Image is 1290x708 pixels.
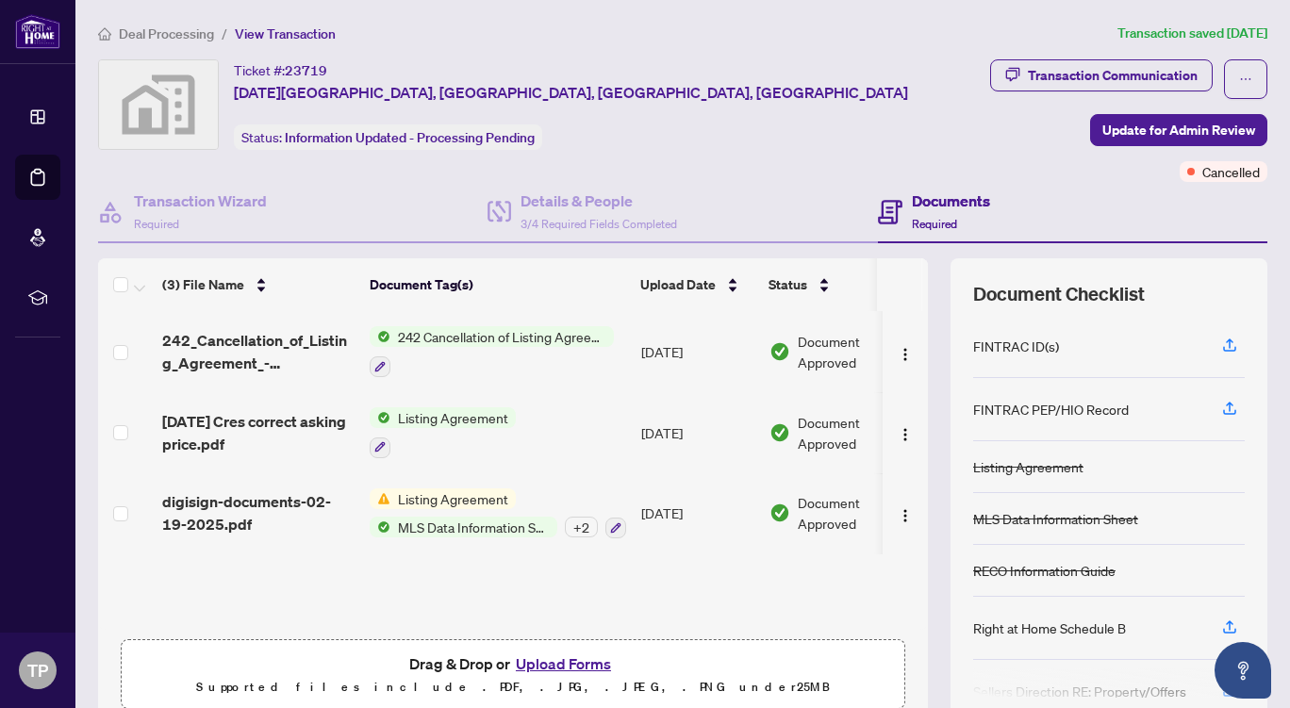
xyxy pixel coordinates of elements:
li: / [222,23,227,44]
img: Document Status [769,341,790,362]
img: Logo [898,427,913,442]
td: [DATE] [634,392,762,473]
span: Deal Processing [119,25,214,42]
img: logo [15,14,60,49]
span: Information Updated - Processing Pending [285,129,535,146]
span: home [98,27,111,41]
button: Status Icon242 Cancellation of Listing Agreement - Authority to Offer for Sale [370,326,614,377]
span: Listing Agreement [390,407,516,428]
span: 242 Cancellation of Listing Agreement - Authority to Offer for Sale [390,326,614,347]
div: FINTRAC PEP/HIO Record [973,399,1129,420]
h4: Details & People [521,189,677,212]
span: [DATE] Cres correct asking price.pdf [162,410,355,455]
p: Supported files include .PDF, .JPG, .JPEG, .PNG under 25 MB [133,676,893,699]
button: Status IconListing Agreement [370,407,516,458]
div: Listing Agreement [973,456,1083,477]
th: Document Tag(s) [362,258,633,311]
img: Status Icon [370,517,390,537]
button: Logo [890,418,920,448]
div: Ticket #: [234,59,327,81]
td: [DATE] [634,473,762,554]
span: Update for Admin Review [1102,115,1255,145]
img: Logo [898,347,913,362]
span: Listing Agreement [390,488,516,509]
button: Status IconListing AgreementStatus IconMLS Data Information Sheet+2 [370,488,626,539]
button: Update for Admin Review [1090,114,1267,146]
span: Drag & Drop or [409,651,617,676]
button: Transaction Communication [990,59,1213,91]
span: 23719 [285,62,327,79]
img: Status Icon [370,407,390,428]
span: (3) File Name [162,274,244,295]
img: Document Status [769,422,790,443]
div: + 2 [565,517,598,537]
span: Document Checklist [973,281,1145,307]
div: MLS Data Information Sheet [973,508,1138,529]
div: Right at Home Schedule B [973,617,1126,638]
img: Status Icon [370,488,390,509]
span: Document Approved [798,492,915,534]
img: Document Status [769,502,790,523]
span: 3/4 Required Fields Completed [521,217,677,231]
div: Transaction Communication [1028,60,1198,91]
th: Upload Date [633,258,761,311]
img: Logo [898,508,913,523]
div: Status: [234,124,542,150]
span: Status [769,274,807,295]
span: ellipsis [1239,73,1252,86]
th: (3) File Name [155,258,362,311]
span: Required [134,217,179,231]
button: Logo [890,337,920,367]
button: Open asap [1215,642,1271,699]
span: Required [912,217,957,231]
span: Document Approved [798,331,915,372]
img: svg%3e [99,60,218,149]
th: Status [761,258,921,311]
div: RECO Information Guide [973,560,1116,581]
span: TP [27,657,48,683]
span: Cancelled [1202,161,1260,182]
span: Upload Date [640,274,716,295]
span: MLS Data Information Sheet [390,517,557,537]
span: digisign-documents-02-19-2025.pdf [162,490,355,535]
img: Status Icon [370,326,390,347]
td: [DATE] [634,311,762,392]
span: [DATE][GEOGRAPHIC_DATA], [GEOGRAPHIC_DATA], [GEOGRAPHIC_DATA], [GEOGRAPHIC_DATA] [234,81,908,104]
span: View Transaction [235,25,336,42]
span: 242_Cancellation_of_Listing_Agreement_-_Authority_to_Offer_for_Sale_-_PropTx-[PERSON_NAME] 4.pdf [162,329,355,374]
span: Document Approved [798,412,915,453]
div: FINTRAC ID(s) [973,336,1059,356]
h4: Documents [912,189,990,212]
article: Transaction saved [DATE] [1117,23,1267,44]
h4: Transaction Wizard [134,189,267,212]
button: Logo [890,498,920,528]
button: Upload Forms [510,651,617,676]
